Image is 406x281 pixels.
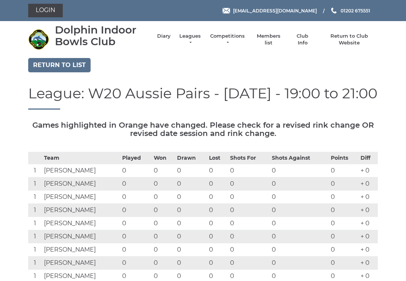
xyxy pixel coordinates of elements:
td: 0 [120,191,152,204]
td: [PERSON_NAME] [42,230,120,243]
td: 0 [120,204,152,217]
td: + 0 [359,230,378,243]
td: 0 [329,191,359,204]
td: 0 [120,230,152,243]
td: 0 [175,164,207,177]
th: Drawn [175,152,207,164]
td: 0 [175,230,207,243]
td: 1 [28,191,42,204]
td: 0 [120,164,152,177]
h1: League: W20 Aussie Pairs - [DATE] - 19:00 to 21:00 [28,86,378,110]
td: 0 [207,217,228,230]
th: Won [152,152,175,164]
td: 0 [270,164,329,177]
td: 0 [329,204,359,217]
td: 1 [28,217,42,230]
a: Login [28,4,63,17]
td: [PERSON_NAME] [42,217,120,230]
td: 1 [28,230,42,243]
td: 0 [152,164,175,177]
a: Email [EMAIL_ADDRESS][DOMAIN_NAME] [223,7,317,14]
th: Team [42,152,120,164]
td: 0 [120,257,152,270]
td: 0 [152,243,175,257]
td: 0 [152,177,175,191]
td: 0 [207,257,228,270]
img: Dolphin Indoor Bowls Club [28,29,49,50]
td: 0 [228,164,270,177]
td: 0 [329,230,359,243]
td: 0 [270,230,329,243]
td: [PERSON_NAME] [42,164,120,177]
td: 0 [175,257,207,270]
td: [PERSON_NAME] [42,177,120,191]
td: 0 [329,217,359,230]
td: 0 [228,217,270,230]
td: [PERSON_NAME] [42,243,120,257]
td: 0 [228,257,270,270]
td: 0 [207,191,228,204]
th: Lost [207,152,228,164]
td: 0 [120,243,152,257]
td: + 0 [359,257,378,270]
th: Shots For [228,152,270,164]
td: 0 [120,177,152,191]
td: 0 [228,177,270,191]
td: 0 [175,243,207,257]
td: 0 [270,243,329,257]
td: 0 [228,191,270,204]
td: 0 [152,217,175,230]
td: 0 [207,204,228,217]
td: 0 [270,177,329,191]
td: 0 [175,217,207,230]
td: 1 [28,243,42,257]
a: Club Info [292,33,314,46]
h5: Games highlighted in Orange have changed. Please check for a revised rink change OR revised date ... [28,121,378,137]
td: 0 [175,177,207,191]
img: Phone us [331,8,336,14]
a: Members list [253,33,284,46]
td: + 0 [359,217,378,230]
td: [PERSON_NAME] [42,257,120,270]
td: 0 [270,217,329,230]
a: Leagues [178,33,202,46]
td: 1 [28,257,42,270]
td: + 0 [359,177,378,191]
a: Return to Club Website [321,33,378,46]
td: 0 [270,191,329,204]
td: 0 [270,204,329,217]
a: Phone us 01202 675551 [330,7,370,14]
td: 0 [120,217,152,230]
td: 0 [329,257,359,270]
th: Points [329,152,359,164]
td: 0 [152,230,175,243]
td: 1 [28,204,42,217]
a: Competitions [209,33,245,46]
td: 0 [207,230,228,243]
td: 0 [207,243,228,257]
td: + 0 [359,243,378,257]
td: [PERSON_NAME] [42,191,120,204]
td: 0 [228,204,270,217]
div: Dolphin Indoor Bowls Club [55,24,150,47]
span: 01202 675551 [341,8,370,13]
td: + 0 [359,204,378,217]
td: 0 [175,191,207,204]
td: 0 [175,204,207,217]
td: 1 [28,164,42,177]
td: + 0 [359,191,378,204]
td: + 0 [359,164,378,177]
th: Shots Against [270,152,329,164]
td: 0 [152,204,175,217]
td: 1 [28,177,42,191]
th: Diff [359,152,378,164]
td: 0 [329,243,359,257]
td: 0 [228,243,270,257]
td: 0 [207,177,228,191]
td: 0 [329,177,359,191]
td: 0 [207,164,228,177]
td: 0 [152,191,175,204]
img: Email [223,8,230,14]
span: [EMAIL_ADDRESS][DOMAIN_NAME] [233,8,317,13]
a: Return to list [28,58,91,72]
